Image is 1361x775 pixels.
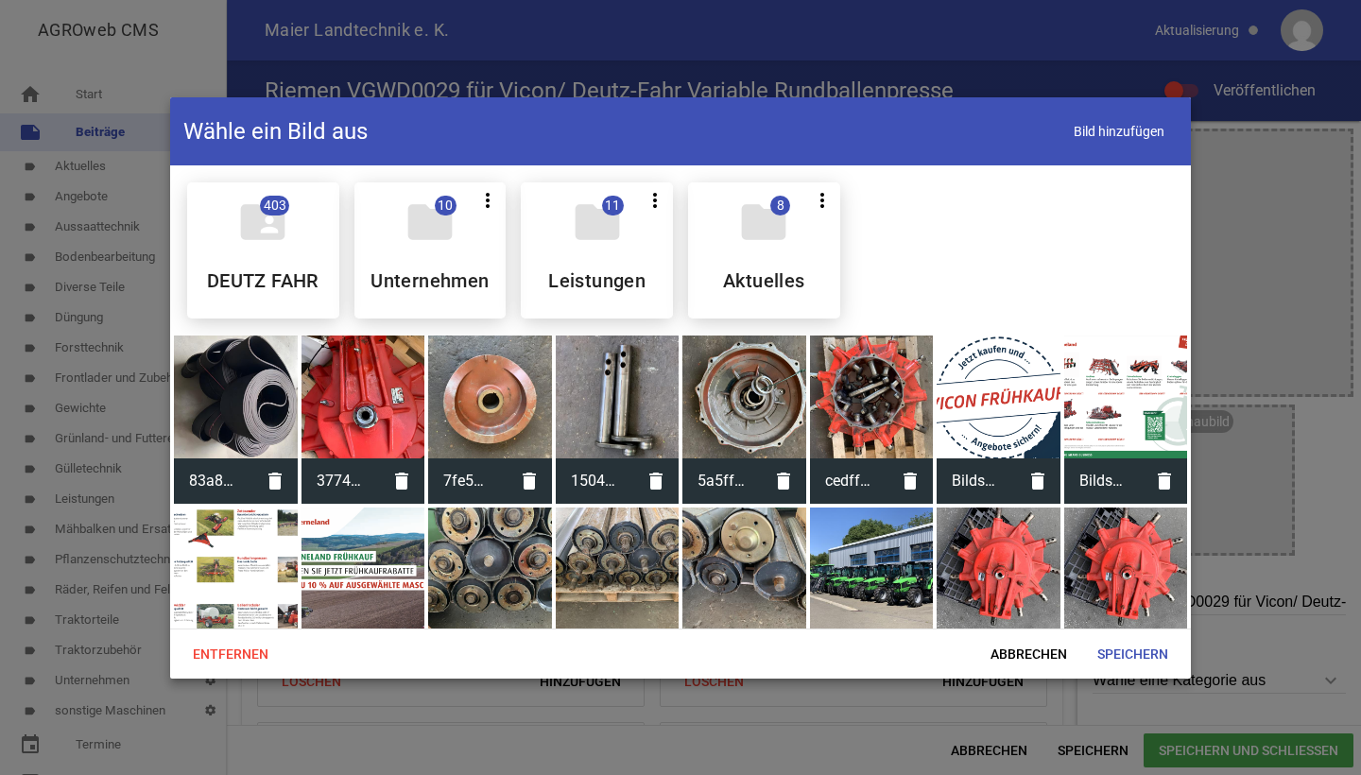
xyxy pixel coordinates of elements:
h5: Leistungen [548,271,646,290]
div: Unternehmen [354,182,507,319]
i: folder [737,196,790,249]
i: more_vert [811,189,834,212]
div: Aktuelles [688,182,840,319]
h4: Wähle ein Bild aus [183,116,368,146]
span: Bild hinzufügen [1060,112,1178,150]
i: folder [571,196,624,249]
span: Bildschirmfoto 2025-08-22 um 15.51.37.png [1064,456,1143,506]
i: delete [1015,458,1060,504]
span: 150463dd-baa5-4773-a770-11402a9ebbe5_Nero_AI_Image_Upscaler_Photo.jpeg [556,456,634,506]
span: cedff1c6-db61-49ee-a032-30d599456cf6.jpg [810,456,888,506]
i: folder [404,196,457,249]
i: more_vert [644,189,666,212]
span: Abbrechen [975,637,1082,671]
span: 10 [435,196,457,215]
h5: Unternehmen [370,271,489,290]
i: delete [507,458,552,504]
span: 403 [260,196,289,215]
div: Leistungen [521,182,673,319]
span: Entfernen [178,637,284,671]
i: delete [379,458,424,504]
i: delete [887,458,933,504]
button: more_vert [470,182,506,216]
span: 11 [602,196,624,215]
i: more_vert [476,189,499,212]
h5: DEUTZ FAHR [207,271,319,290]
h5: Aktuelles [723,271,805,290]
i: delete [252,458,298,504]
span: 8 [770,196,790,215]
i: folder_shared [236,196,289,249]
span: 37741916-e083-4b69-a995-a74be8774547_Nero_AI_Image_Upscaler_Photo.jpeg [301,456,380,506]
i: delete [761,458,806,504]
span: 7fe5dbbc-b750-4837-9420-502974e18437_Nero_AI_Image_Upscaler_Photo.jpeg [428,456,507,506]
div: DEUTZ FAHR [187,182,339,319]
i: delete [1142,458,1187,504]
i: delete [633,458,679,504]
span: Bildschirmfoto 2025-08-22 um 15.49.30.png [937,456,1015,506]
button: more_vert [637,182,673,216]
button: more_vert [804,182,840,216]
span: Speichern [1082,637,1183,671]
span: 83a8c83e-41ac-4869-891a-494f3a561d39_Nero_AI_Image_Upscaler_Photo.jpeg [174,456,252,506]
span: 5a5fff35-e2f1-491f-89e0-67f0a6503e11_Nero_AI_Image_Upscaler_Photo_Face.jpeg [682,456,761,506]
